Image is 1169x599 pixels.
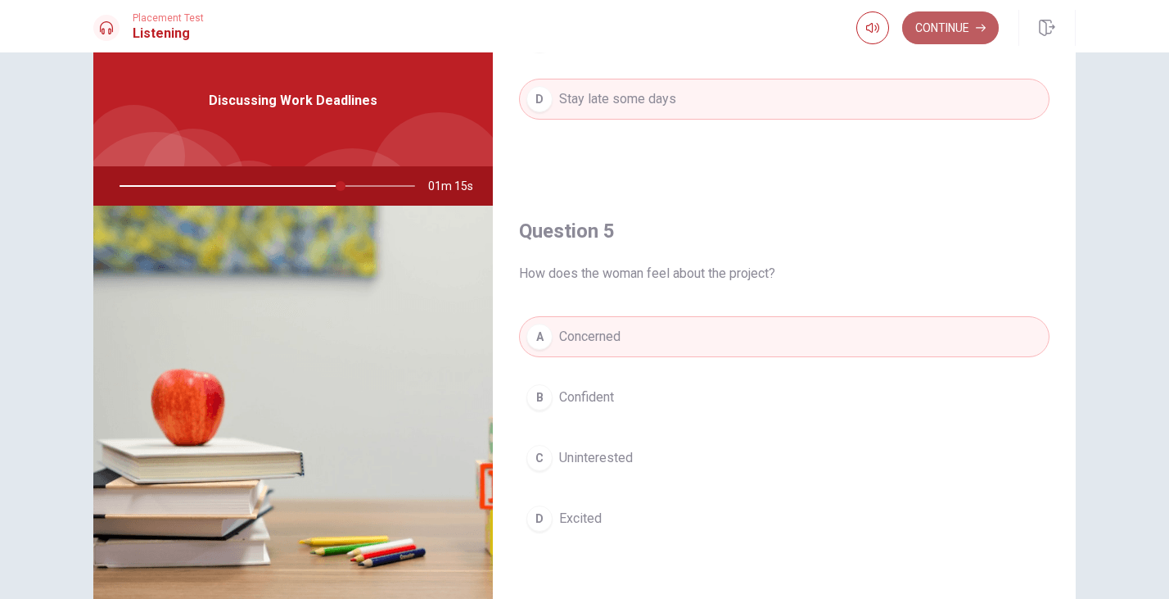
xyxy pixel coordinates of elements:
[559,388,614,407] span: Confident
[519,264,1049,284] span: How does the woman feel about the project?
[526,445,553,471] div: C
[559,89,676,109] span: Stay late some days
[559,509,602,529] span: Excited
[519,438,1049,479] button: CUninterested
[519,498,1049,539] button: DExcited
[526,506,553,532] div: D
[526,324,553,350] div: A
[902,11,999,44] button: Continue
[133,24,204,43] h1: Listening
[519,218,1049,244] h4: Question 5
[519,377,1049,418] button: BConfident
[526,86,553,112] div: D
[428,166,486,206] span: 01m 15s
[519,79,1049,120] button: DStay late some days
[559,448,633,468] span: Uninterested
[559,327,621,347] span: Concerned
[519,316,1049,357] button: AConcerned
[133,12,204,24] span: Placement Test
[209,91,377,111] span: Discussing Work Deadlines
[526,384,553,411] div: B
